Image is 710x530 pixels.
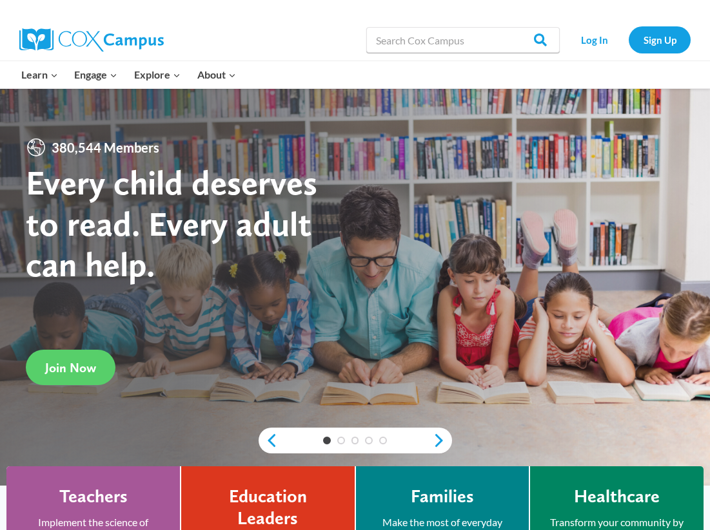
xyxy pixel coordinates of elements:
h4: Teachers [59,486,128,507]
a: Sign Up [629,26,691,53]
strong: Every child deserves to read. Every adult can help. [26,162,317,285]
h4: Families [411,486,474,507]
span: Learn [21,66,58,83]
a: Join Now [26,350,115,385]
h4: Healthcare [574,486,660,507]
a: 1 [323,437,331,444]
span: 380,544 Members [46,137,164,158]
span: Explore [134,66,181,83]
div: content slider buttons [259,428,452,453]
a: Log In [566,26,622,53]
a: 5 [379,437,387,444]
span: Join Now [45,360,96,375]
a: previous [259,433,278,448]
a: next [433,433,452,448]
span: Engage [74,66,117,83]
a: 3 [351,437,359,444]
h4: Education Leaders [201,486,335,529]
input: Search Cox Campus [366,27,560,53]
a: 4 [365,437,373,444]
span: About [197,66,236,83]
nav: Primary Navigation [13,61,244,88]
nav: Secondary Navigation [566,26,691,53]
a: 2 [337,437,345,444]
img: Cox Campus [19,28,164,52]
